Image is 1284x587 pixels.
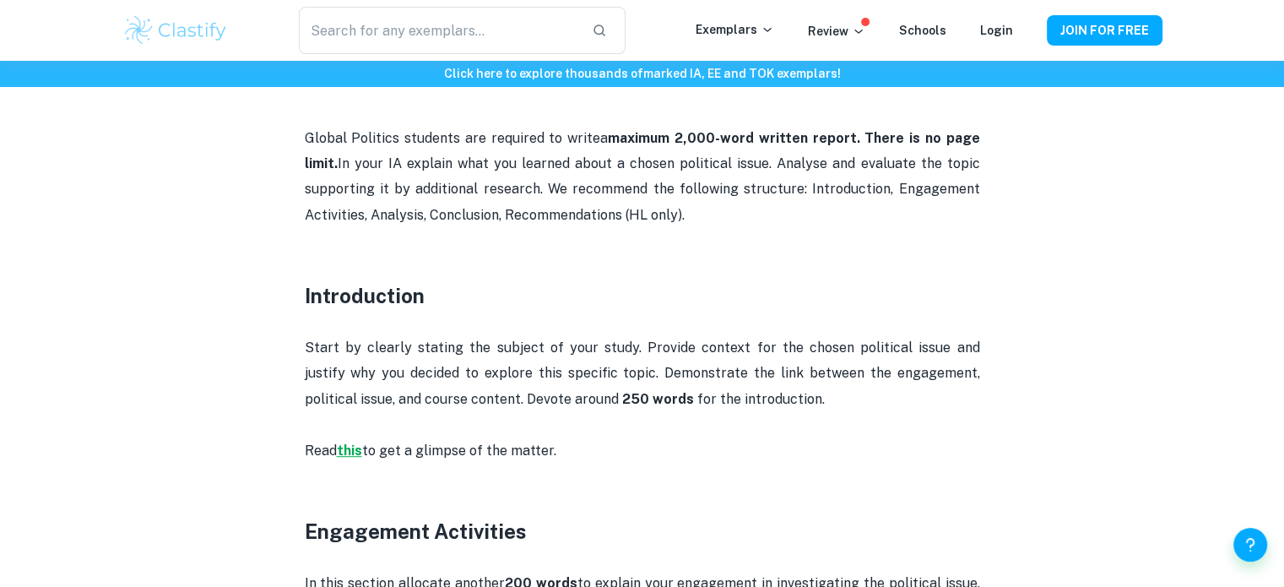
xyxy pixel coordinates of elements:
[980,24,1013,37] a: Login
[305,130,983,171] strong: maximum 2,000-word written report. There is no page limit.
[337,443,362,459] a: this
[305,340,983,407] span: Start by clearly stating the subject of your study. Provide context for the chosen political issu...
[3,64,1281,83] h6: Click here to explore thousands of marked IA, EE and TOK exemplars !
[696,20,774,39] p: Exemplars
[305,443,337,459] span: Read
[697,391,825,407] span: for the introduction.
[305,519,527,543] strong: Engagement Activities
[305,155,983,223] span: In your IA explain what you learned about a chosen political issue. Analyse and evaluate the topi...
[362,443,556,459] span: to get a glimpse of the matter.
[1233,528,1267,562] button: Help and Feedback
[305,130,983,171] span: a
[299,7,577,54] input: Search for any exemplars...
[122,14,230,47] img: Clastify logo
[305,130,601,146] span: Global Politics students are required to write
[305,284,425,307] strong: Introduction
[808,22,865,41] p: Review
[1047,15,1162,46] button: JOIN FOR FREE
[899,24,946,37] a: Schools
[622,391,694,407] strong: 250 words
